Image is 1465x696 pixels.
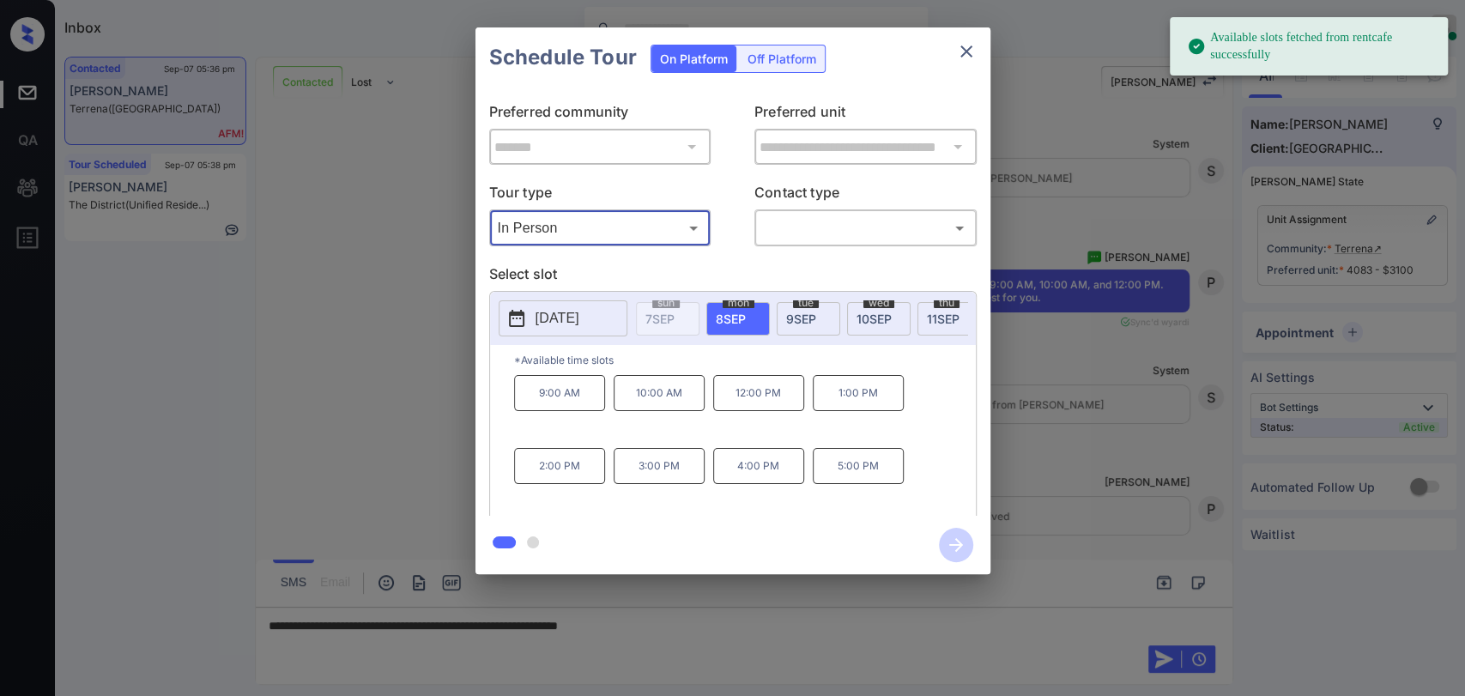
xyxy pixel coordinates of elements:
button: btn-next [929,523,984,567]
div: date-select [777,302,840,336]
div: In Person [493,214,707,242]
p: *Available time slots [514,345,976,375]
p: [DATE] [536,308,579,329]
button: [DATE] [499,300,627,336]
span: 10 SEP [857,312,892,326]
p: 12:00 PM [713,375,804,411]
span: mon [723,298,754,308]
p: Contact type [754,182,977,209]
span: thu [934,298,960,308]
button: close [949,34,984,69]
p: Tour type [489,182,711,209]
p: 5:00 PM [813,448,904,484]
span: wed [863,298,894,308]
p: 2:00 PM [514,448,605,484]
div: On Platform [651,45,736,72]
p: Preferred community [489,101,711,129]
p: Preferred unit [754,101,977,129]
p: 3:00 PM [614,448,705,484]
span: 8 SEP [716,312,746,326]
span: 11 SEP [927,312,960,326]
h2: Schedule Tour [475,27,651,88]
div: date-select [706,302,770,336]
p: 1:00 PM [813,375,904,411]
p: 10:00 AM [614,375,705,411]
span: 9 SEP [786,312,816,326]
div: Available slots fetched from rentcafe successfully [1187,22,1434,70]
span: tue [793,298,819,308]
p: Select slot [489,263,977,291]
p: 4:00 PM [713,448,804,484]
p: 9:00 AM [514,375,605,411]
div: date-select [917,302,981,336]
div: date-select [847,302,911,336]
div: Off Platform [739,45,825,72]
